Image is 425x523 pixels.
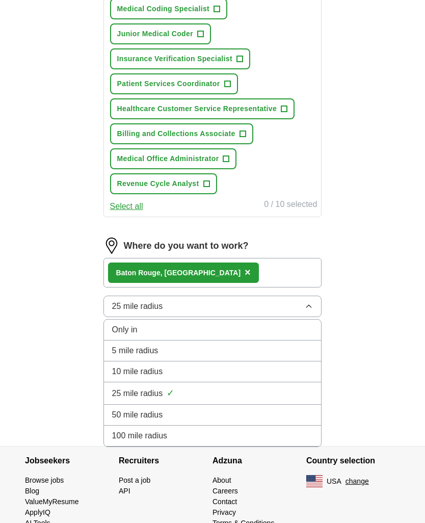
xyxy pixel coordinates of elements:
[245,267,251,278] span: ×
[119,487,130,495] a: API
[264,198,317,213] div: 0 / 10 selected
[110,200,143,213] button: Select all
[117,54,232,64] span: Insurance Verification Specialist
[117,103,277,114] span: Healthcare Customer Service Representative
[213,508,236,516] a: Privacy
[110,23,211,44] button: Junior Medical Coder
[116,269,128,277] strong: Bat
[117,128,235,139] span: Billing and Collections Associate
[103,238,120,254] img: location.png
[117,4,209,14] span: Medical Coding Specialist
[112,409,163,421] span: 50 mile radius
[117,79,220,89] span: Patient Services Coordinator
[25,476,64,484] a: Browse jobs
[213,498,237,506] a: Contact
[112,387,163,400] span: 25 mile radius
[117,29,193,39] span: Junior Medical Coder
[116,268,241,278] div: on Rouge, [GEOGRAPHIC_DATA]
[25,487,39,495] a: Blog
[245,265,251,280] button: ×
[110,73,238,94] button: Patient Services Coordinator
[167,386,174,400] span: ✓
[346,476,369,487] button: change
[110,173,217,194] button: Revenue Cycle Analyst
[112,324,138,336] span: Only in
[306,447,400,475] h4: Country selection
[117,178,199,189] span: Revenue Cycle Analyst
[117,153,219,164] span: Medical Office Administrator
[112,345,158,357] span: 5 mile radius
[119,476,150,484] a: Post a job
[25,498,79,506] a: ValueMyResume
[124,239,249,253] label: Where do you want to work?
[213,487,238,495] a: Careers
[103,296,322,317] button: 25 mile radius
[25,508,50,516] a: ApplyIQ
[112,300,163,312] span: 25 mile radius
[112,430,168,442] span: 100 mile radius
[110,98,295,119] button: Healthcare Customer Service Representative
[110,123,253,144] button: Billing and Collections Associate
[306,475,323,487] img: US flag
[213,476,231,484] a: About
[112,365,163,378] span: 10 mile radius
[327,476,341,487] span: USA
[110,48,250,69] button: Insurance Verification Specialist
[110,148,237,169] button: Medical Office Administrator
